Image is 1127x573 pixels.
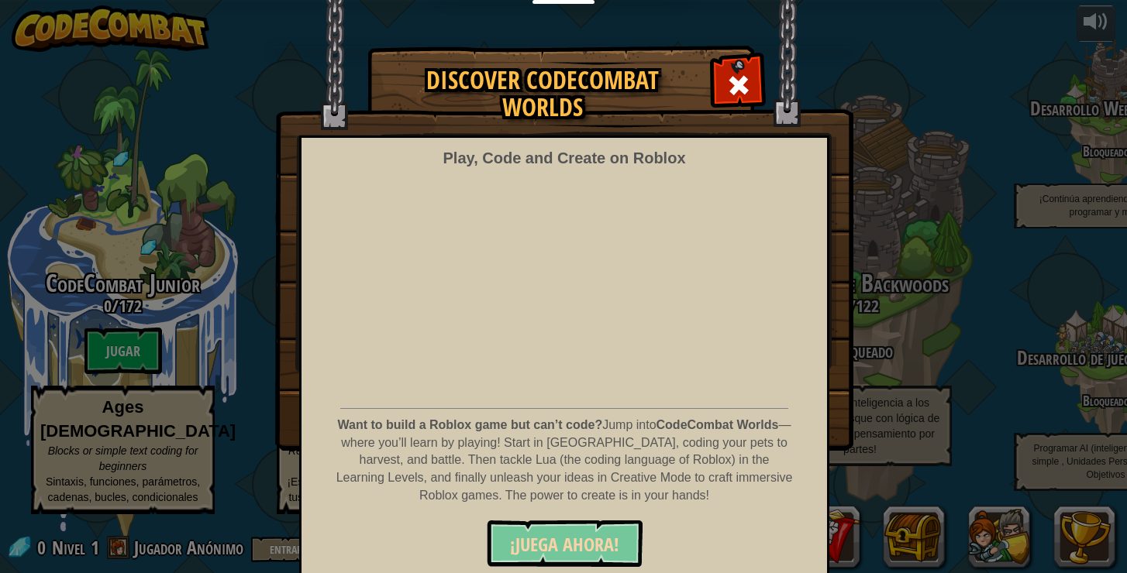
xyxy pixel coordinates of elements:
[384,67,701,121] h1: Discover CodeCombat Worlds
[510,532,619,557] span: ¡JUEGA AHORA!
[657,418,779,431] strong: CodeCombat Worlds
[487,520,643,567] button: ¡JUEGA AHORA!
[335,417,794,505] p: Jump into — where you’ll learn by playing! Start in [GEOGRAPHIC_DATA], coding your pets to harves...
[338,418,603,431] strong: Want to build a Roblox game but can’t code?
[443,147,685,170] div: Play, Code and Create on Roblox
